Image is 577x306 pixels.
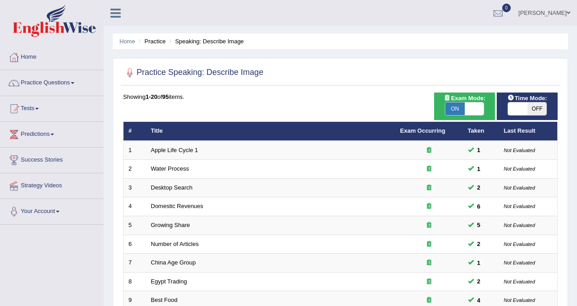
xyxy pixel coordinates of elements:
td: 5 [124,216,146,235]
span: You can still take this question [474,183,484,192]
td: 7 [124,254,146,273]
a: Tests [0,96,103,119]
span: ON [445,102,465,115]
small: Not Evaluated [504,166,535,172]
td: 8 [124,272,146,291]
span: You can still take this question [474,202,484,211]
a: Exam Occurring [400,127,445,134]
a: Practice Questions [0,70,103,93]
a: Egypt Trading [151,278,187,285]
td: 1 [124,141,146,160]
a: Water Process [151,165,189,172]
span: 0 [502,4,511,12]
div: Exam occurring question [400,165,458,173]
span: You can still take this question [474,258,484,268]
a: Number of Articles [151,241,199,247]
small: Not Evaluated [504,185,535,190]
span: You can still take this question [474,145,484,155]
small: Not Evaluated [504,297,535,303]
div: Exam occurring question [400,221,458,230]
small: Not Evaluated [504,241,535,247]
th: Title [146,122,395,141]
div: Exam occurring question [400,240,458,249]
div: Show exams occurring in exams [434,93,495,120]
small: Not Evaluated [504,223,535,228]
b: 95 [162,93,169,100]
span: OFF [527,102,547,115]
a: Domestic Revenues [151,203,203,209]
th: # [124,122,146,141]
a: Best Food [151,297,178,303]
span: Time Mode: [504,93,551,103]
h2: Practice Speaking: Describe Image [123,66,263,79]
a: Home [119,38,135,45]
th: Taken [463,122,499,141]
a: Growing Share [151,222,190,228]
a: Your Account [0,199,103,222]
span: You can still take this question [474,164,484,174]
span: You can still take this question [474,296,484,305]
div: Exam occurring question [400,184,458,192]
li: Speaking: Describe Image [167,37,244,46]
span: You can still take this question [474,220,484,230]
td: 6 [124,235,146,254]
td: 3 [124,178,146,197]
b: 1-20 [146,93,157,100]
small: Not Evaluated [504,260,535,265]
small: Not Evaluated [504,148,535,153]
li: Practice [137,37,165,46]
a: Strategy Videos [0,173,103,196]
a: Apple Life Cycle 1 [151,147,198,153]
small: Not Evaluated [504,204,535,209]
a: China Age Group [151,259,196,266]
span: You can still take this question [474,239,484,249]
span: Exam Mode: [440,93,489,103]
div: Exam occurring question [400,202,458,211]
a: Home [0,45,103,67]
span: You can still take this question [474,277,484,286]
td: 2 [124,160,146,179]
small: Not Evaluated [504,279,535,284]
div: Showing of items. [123,93,558,101]
a: Predictions [0,122,103,144]
th: Last Result [499,122,558,141]
div: Exam occurring question [400,296,458,305]
a: Desktop Search [151,184,193,191]
td: 4 [124,197,146,216]
a: Success Stories [0,148,103,170]
div: Exam occurring question [400,259,458,267]
div: Exam occurring question [400,146,458,155]
div: Exam occurring question [400,278,458,286]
